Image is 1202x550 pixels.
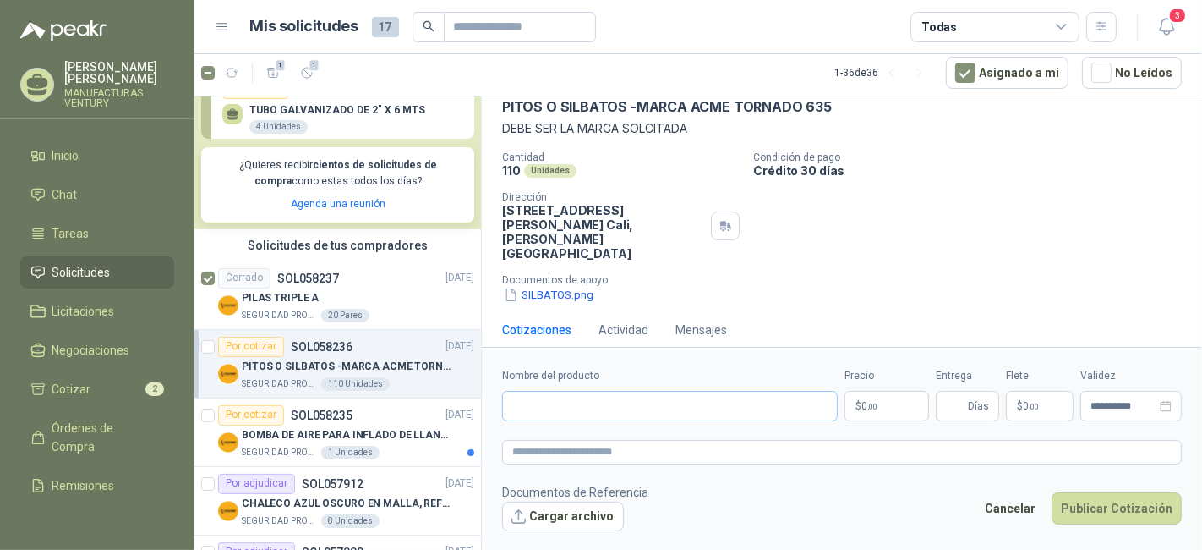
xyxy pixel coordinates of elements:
[844,391,929,421] p: $0,00
[201,71,474,139] a: Por cotizarSOL058212[DATE] TUBO GALVANIZADO DE 2" X 6 MTS4 Unidades
[502,483,648,502] p: Documentos de Referencia
[52,146,79,165] span: Inicio
[867,402,877,411] span: ,00
[52,380,91,399] span: Cotizar
[1052,492,1182,525] button: Publicar Cotización
[242,309,318,322] p: SEGURIDAD PROVISER LTDA
[291,341,352,353] p: SOL058236
[242,377,318,391] p: SEGURIDAD PROVISER LTDA
[52,224,90,243] span: Tareas
[211,157,464,190] p: ¿Quieres recibir como estas todos los días?
[64,61,174,85] p: [PERSON_NAME] [PERSON_NAME]
[194,330,481,399] a: Por cotizarSOL058236[DATE] Company LogoPITOS O SILBATOS -MARCA ACME TORNADO 635SEGURIDAD PROVISER...
[20,509,174,541] a: Configuración
[321,446,380,459] div: 1 Unidades
[1017,401,1023,411] span: $
[1151,12,1182,42] button: 3
[309,58,320,72] span: 1
[20,412,174,463] a: Órdenes de Compra
[20,217,174,250] a: Tareas
[260,59,287,86] button: 1
[502,274,1195,286] p: Documentos de apoyo
[445,407,474,423] p: [DATE]
[834,59,932,86] div: 1 - 36 de 36
[502,119,1182,138] p: DEBE SER LA MARCA SOLCITADA
[52,263,111,282] span: Solicitudes
[52,476,115,495] span: Remisiones
[20,334,174,366] a: Negociaciones
[423,20,434,32] span: search
[194,467,481,536] a: Por adjudicarSOL057912[DATE] Company LogoCHALECO AZUL OSCURO EN MALLA, REFLECTIVOSEGURIDAD PROVIS...
[921,18,957,36] div: Todas
[218,501,238,521] img: Company Logo
[1080,368,1182,384] label: Validez
[1029,402,1039,411] span: ,00
[936,368,999,384] label: Entrega
[502,321,571,339] div: Cotizaciones
[254,159,437,187] b: cientos de solicitudes de compra
[20,179,174,211] a: Chat
[372,17,399,37] span: 17
[975,492,1045,525] button: Cancelar
[249,104,425,116] p: TUBO GALVANIZADO DE 2" X 6 MTS
[524,164,576,178] div: Unidades
[218,268,270,289] div: Cerrado
[598,321,648,339] div: Actividad
[218,295,238,316] img: Company Logo
[1023,401,1039,411] span: 0
[946,57,1068,89] button: Asignado a mi
[242,496,452,512] p: CHALECO AZUL OSCURO EN MALLA, REFLECTIVO
[20,470,174,502] a: Remisiones
[52,419,158,456] span: Órdenes de Compra
[218,337,284,357] div: Por cotizar
[218,405,284,426] div: Por cotizar
[302,478,363,490] p: SOL057912
[242,446,318,459] p: SEGURIDAD PROVISER LTDA
[1006,368,1074,384] label: Flete
[20,295,174,327] a: Licitaciones
[242,514,318,528] p: SEGURIDAD PROVISER LTDA
[145,382,164,396] span: 2
[502,151,740,163] p: Cantidad
[445,270,474,286] p: [DATE]
[502,163,521,178] p: 110
[1168,8,1187,24] span: 3
[291,198,385,210] a: Agenda una reunión
[52,302,115,321] span: Licitaciones
[242,427,452,443] p: BOMBA DE AIRE PARA INFLADO DE LLANTAS DE BICICLETA
[844,368,929,384] label: Precio
[250,14,358,39] h1: Mis solicitudes
[445,476,474,492] p: [DATE]
[753,151,1195,163] p: Condición de pago
[20,20,107,41] img: Logo peakr
[321,377,390,391] div: 110 Unidades
[293,59,320,86] button: 1
[52,341,130,360] span: Negociaciones
[218,474,295,494] div: Por adjudicar
[502,368,838,384] label: Nombre del producto
[502,502,624,532] button: Cargar archivo
[968,392,989,421] span: Días
[291,410,352,421] p: SOL058235
[194,399,481,467] a: Por cotizarSOL058235[DATE] Company LogoBOMBA DE AIRE PARA INFLADO DE LLANTAS DE BICICLETASEGURIDA...
[502,203,704,261] p: [STREET_ADDRESS][PERSON_NAME] Cali , [PERSON_NAME][GEOGRAPHIC_DATA]
[194,229,481,261] div: Solicitudes de tus compradores
[1082,57,1182,89] button: No Leídos
[20,373,174,405] a: Cotizar2
[218,364,238,384] img: Company Logo
[64,88,174,108] p: MANUFACTURAS VENTURY
[20,256,174,289] a: Solicitudes
[277,272,339,284] p: SOL058237
[249,120,308,134] div: 4 Unidades
[1006,391,1074,421] p: $ 0,00
[52,185,78,204] span: Chat
[502,98,832,116] p: PITOS O SILBATOS -MARCA ACME TORNADO 635
[861,401,877,411] span: 0
[242,359,452,375] p: PITOS O SILBATOS -MARCA ACME TORNADO 635
[20,140,174,172] a: Inicio
[275,58,287,72] span: 1
[445,338,474,355] p: [DATE]
[194,261,481,330] a: CerradoSOL058237[DATE] Company LogoPILAS TRIPLE ASEGURIDAD PROVISER LTDA20 Pares
[321,309,369,322] div: 20 Pares
[675,321,727,339] div: Mensajes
